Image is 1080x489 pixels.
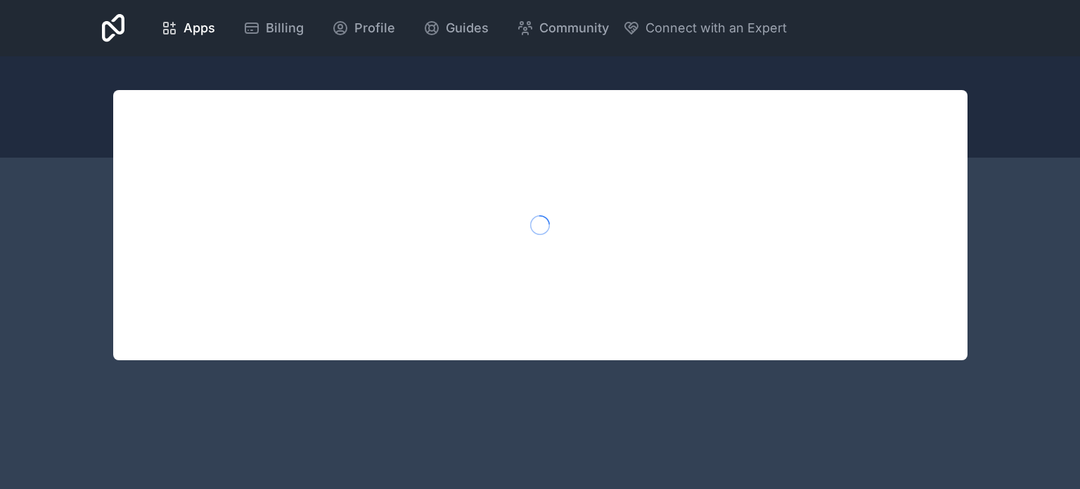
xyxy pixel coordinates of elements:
[412,13,500,44] a: Guides
[354,18,395,38] span: Profile
[266,18,304,38] span: Billing
[623,18,787,38] button: Connect with an Expert
[184,18,215,38] span: Apps
[446,18,489,38] span: Guides
[232,13,315,44] a: Billing
[539,18,609,38] span: Community
[150,13,226,44] a: Apps
[506,13,620,44] a: Community
[321,13,406,44] a: Profile
[645,18,787,38] span: Connect with an Expert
